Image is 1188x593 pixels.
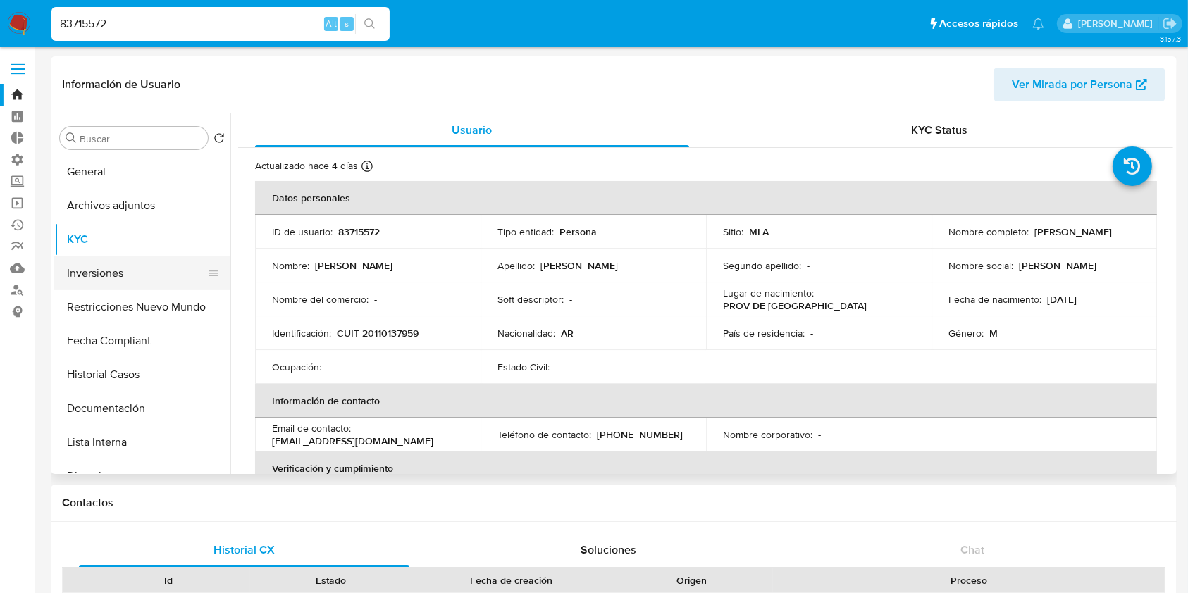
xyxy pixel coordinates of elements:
[597,428,683,441] p: [PHONE_NUMBER]
[749,225,769,238] p: MLA
[54,223,230,256] button: KYC
[272,327,331,339] p: Identificación :
[994,68,1165,101] button: Ver Mirada por Persona
[555,361,558,373] p: -
[569,293,572,306] p: -
[818,428,821,441] p: -
[497,327,555,339] p: Nacionalidad :
[422,573,600,587] div: Fecha de creación
[54,324,230,358] button: Fecha Compliant
[497,361,550,373] p: Estado Civil :
[326,17,337,30] span: Alt
[948,225,1029,238] p: Nombre completo :
[1032,18,1044,30] a: Notificaciones
[345,17,349,30] span: s
[723,287,814,299] p: Lugar de nacimiento :
[374,293,377,306] p: -
[723,259,801,272] p: Segundo apellido :
[54,459,230,493] button: Direcciones
[54,425,230,459] button: Lista Interna
[255,384,1157,418] th: Información de contacto
[255,451,1157,485] th: Verificación y cumplimiento
[272,225,333,238] p: ID de usuario :
[723,225,743,238] p: Sitio :
[497,293,564,306] p: Soft descriptor :
[315,259,392,272] p: [PERSON_NAME]
[1034,225,1112,238] p: [PERSON_NAME]
[810,327,813,339] p: -
[723,327,805,339] p: País de residencia :
[272,422,351,435] p: Email de contacto :
[620,573,763,587] div: Origen
[783,573,1155,587] div: Proceso
[723,299,867,312] p: PROV DE [GEOGRAPHIC_DATA]
[338,225,380,238] p: 83715572
[559,225,597,238] p: Persona
[54,256,219,290] button: Inversiones
[80,132,202,145] input: Buscar
[497,225,554,238] p: Tipo entidad :
[911,122,967,138] span: KYC Status
[1163,16,1177,31] a: Salir
[272,293,369,306] p: Nombre del comercio :
[327,361,330,373] p: -
[214,542,275,558] span: Historial CX
[337,327,419,339] p: CUIT 20110137959
[54,290,230,324] button: Restricciones Nuevo Mundo
[62,77,180,92] h1: Información de Usuario
[214,132,225,148] button: Volver al orden por defecto
[540,259,618,272] p: [PERSON_NAME]
[1019,259,1096,272] p: [PERSON_NAME]
[581,542,636,558] span: Soluciones
[54,392,230,425] button: Documentación
[51,15,390,33] input: Buscar usuario o caso...
[1012,68,1132,101] span: Ver Mirada por Persona
[62,496,1165,510] h1: Contactos
[497,259,535,272] p: Apellido :
[272,361,321,373] p: Ocupación :
[948,259,1013,272] p: Nombre social :
[948,327,984,339] p: Género :
[561,327,574,339] p: AR
[255,181,1157,215] th: Datos personales
[807,259,810,272] p: -
[948,293,1041,306] p: Fecha de nacimiento :
[66,132,77,144] button: Buscar
[54,358,230,392] button: Historial Casos
[723,428,812,441] p: Nombre corporativo :
[1047,293,1077,306] p: [DATE]
[97,573,240,587] div: Id
[497,428,591,441] p: Teléfono de contacto :
[54,155,230,189] button: General
[939,16,1018,31] span: Accesos rápidos
[272,259,309,272] p: Nombre :
[54,189,230,223] button: Archivos adjuntos
[355,14,384,34] button: search-icon
[272,435,433,447] p: [EMAIL_ADDRESS][DOMAIN_NAME]
[989,327,998,339] p: M
[255,159,358,173] p: Actualizado hace 4 días
[1078,17,1158,30] p: andres.vilosio@mercadolibre.com
[452,122,492,138] span: Usuario
[960,542,984,558] span: Chat
[260,573,403,587] div: Estado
